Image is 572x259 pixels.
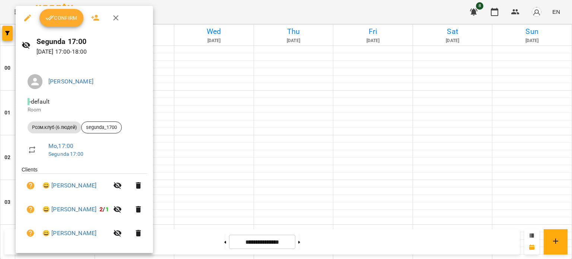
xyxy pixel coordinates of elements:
a: Segunda 17:00 [48,151,83,157]
h6: Segunda 17:00 [36,36,147,47]
div: segunda_1700 [81,121,122,133]
span: Розм.клуб (6 людей) [28,124,81,131]
span: 1 [105,206,109,213]
span: Confirm [45,13,77,22]
button: Unpaid. Bill the attendance? [22,224,39,242]
button: Unpaid. Bill the attendance? [22,177,39,195]
button: Confirm [39,9,83,27]
a: 😀 [PERSON_NAME] [42,181,96,190]
a: 😀 [PERSON_NAME] [42,205,96,214]
button: Unpaid. Bill the attendance? [22,200,39,218]
span: 2 [99,206,103,213]
span: - default [28,98,51,105]
span: segunda_1700 [82,124,121,131]
a: [PERSON_NAME] [48,78,93,85]
a: Mo , 17:00 [48,142,73,149]
b: / [99,206,108,213]
p: Room [28,106,141,114]
p: [DATE] 17:00 - 18:00 [36,47,147,56]
a: 😀 [PERSON_NAME] [42,229,96,238]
